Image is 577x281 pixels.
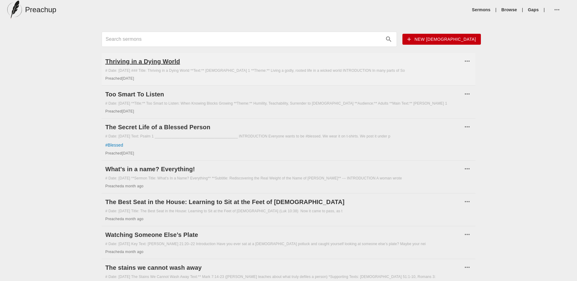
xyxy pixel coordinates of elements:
[25,5,56,15] h5: Preachup
[105,274,472,279] div: # Date: [DATE] The Stains We Cannot Wash Away Text:** Mark 7:14-23 ([PERSON_NAME] teaches about w...
[547,251,570,274] iframe: Drift Widget Chat Controller
[7,1,22,19] img: preachup-logo.png
[105,151,134,155] span: Preached [DATE]
[105,241,472,247] div: # Date: [DATE] Key Text: [PERSON_NAME] 21:20–22 Introduction Have you ever sat at a [DEMOGRAPHIC_...
[402,34,481,45] button: New [DEMOGRAPHIC_DATA]
[520,7,526,13] li: |
[105,68,472,73] div: # Date: [DATE] ### Title: Thriving in a Dying World **Text:** [DEMOGRAPHIC_DATA] 1 **Theme:** Liv...
[407,36,476,43] span: New [DEMOGRAPHIC_DATA]
[105,101,472,106] div: # Date: [DATE] **Title:** Too Smart to Listen: When Knowing Blocks Growing **Theme:** Humility, T...
[106,34,382,44] input: Search sermons
[501,7,517,13] a: Browse
[105,164,463,174] a: What's in a name? Everything!
[105,209,472,214] div: # Date: [DATE] Title: The Best Seat in the House: Learning to Sit at the Feet of [DEMOGRAPHIC_DAT...
[105,197,463,207] a: The Best Seat in the House: Learning to Sit at the Feet of [DEMOGRAPHIC_DATA]
[105,122,463,132] a: The Secret Life of a Blessed Person
[105,57,463,66] a: Thriving in a Dying World
[541,7,547,13] li: |
[105,230,463,240] a: Watching Someone Else’s Plate
[382,33,395,46] button: search
[105,109,134,113] span: Preached [DATE]
[528,7,539,13] a: Gaps
[105,89,463,99] a: Too Smart To Listen
[105,250,144,254] span: Preached a month ago
[105,142,123,148] a: # blessed
[105,76,134,81] span: Preached [DATE]
[105,176,472,181] div: # Date: [DATE] **Sermon Title: What’s In a Name? Everything** **Subtitle: Rediscovering the Real ...
[493,7,499,13] li: |
[105,134,472,139] div: # Date: [DATE] Text: Psalm 1 ________________________________________ INTRODUCTION Everyone wants...
[472,7,491,13] a: Sermons
[105,263,463,272] a: The stains we cannot wash away
[105,217,144,221] span: Preached a month ago
[105,184,144,188] span: Preached a month ago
